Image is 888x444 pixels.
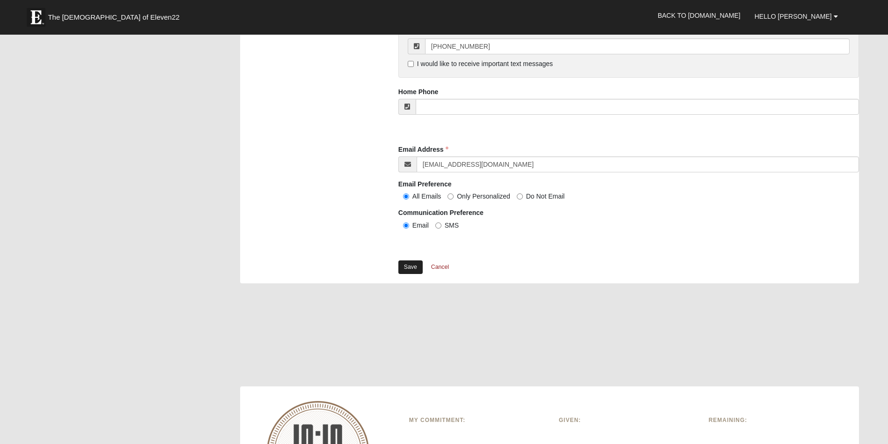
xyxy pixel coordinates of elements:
input: Do Not Email [517,193,523,200]
h6: My Commitment: [409,417,545,423]
img: Eleven22 logo [27,8,45,27]
h6: Given: [559,417,695,423]
label: Email Preference [398,179,452,189]
span: Email [412,222,429,229]
label: Communication Preference [398,208,484,217]
a: Save [398,260,423,274]
span: Only Personalized [457,192,510,200]
input: Only Personalized [448,193,454,200]
span: All Emails [412,192,441,200]
span: I would like to receive important text messages [417,60,553,67]
a: Back to [DOMAIN_NAME] [651,4,748,27]
span: Hello [PERSON_NAME] [755,13,832,20]
input: All Emails [403,193,409,200]
h6: Remaining: [709,417,844,423]
label: Email Address [398,145,448,154]
span: The [DEMOGRAPHIC_DATA] of Eleven22 [48,13,179,22]
span: SMS [445,222,459,229]
input: SMS [435,222,441,229]
a: The [DEMOGRAPHIC_DATA] of Eleven22 [22,3,209,27]
a: Cancel [425,260,455,274]
input: Email [403,222,409,229]
a: Hello [PERSON_NAME] [748,5,845,28]
label: Home Phone [398,87,439,96]
input: I would like to receive important text messages [408,61,414,67]
span: Do Not Email [526,192,565,200]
